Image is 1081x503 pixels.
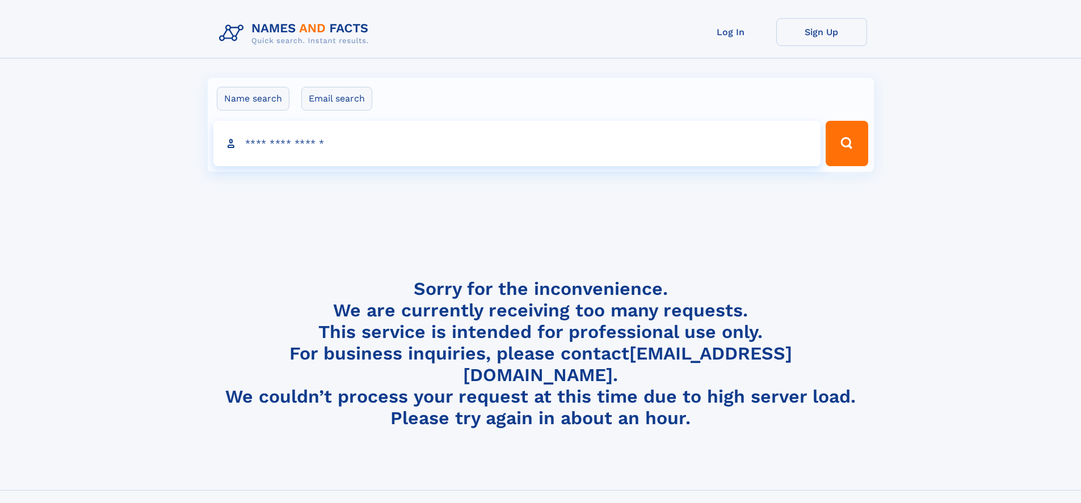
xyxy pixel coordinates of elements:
[826,121,868,166] button: Search Button
[776,18,867,46] a: Sign Up
[213,121,821,166] input: search input
[463,343,792,386] a: [EMAIL_ADDRESS][DOMAIN_NAME]
[217,87,289,111] label: Name search
[301,87,372,111] label: Email search
[214,278,867,429] h4: Sorry for the inconvenience. We are currently receiving too many requests. This service is intend...
[685,18,776,46] a: Log In
[214,18,378,49] img: Logo Names and Facts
